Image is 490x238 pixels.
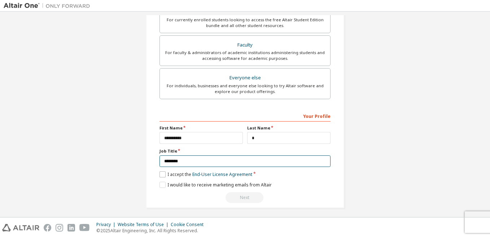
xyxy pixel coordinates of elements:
div: Cookie Consent [171,222,208,228]
div: For individuals, businesses and everyone else looking to try Altair software and explore our prod... [164,83,326,94]
img: instagram.svg [56,224,63,232]
div: Faculty [164,40,326,50]
div: Everyone else [164,73,326,83]
div: For faculty & administrators of academic institutions administering students and accessing softwa... [164,50,326,61]
div: Read and acccept EULA to continue [159,192,331,203]
p: © 2025 Altair Engineering, Inc. All Rights Reserved. [96,228,208,234]
img: facebook.svg [44,224,51,232]
label: I would like to receive marketing emails from Altair [159,182,272,188]
img: Altair One [4,2,94,9]
div: Website Terms of Use [118,222,171,228]
div: Privacy [96,222,118,228]
img: youtube.svg [79,224,90,232]
div: For currently enrolled students looking to access the free Altair Student Edition bundle and all ... [164,17,326,28]
label: I accept the [159,171,252,177]
img: linkedin.svg [67,224,75,232]
img: altair_logo.svg [2,224,39,232]
label: First Name [159,125,243,131]
div: Your Profile [159,110,331,122]
a: End-User License Agreement [192,171,252,177]
label: Job Title [159,148,331,154]
label: Last Name [247,125,331,131]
